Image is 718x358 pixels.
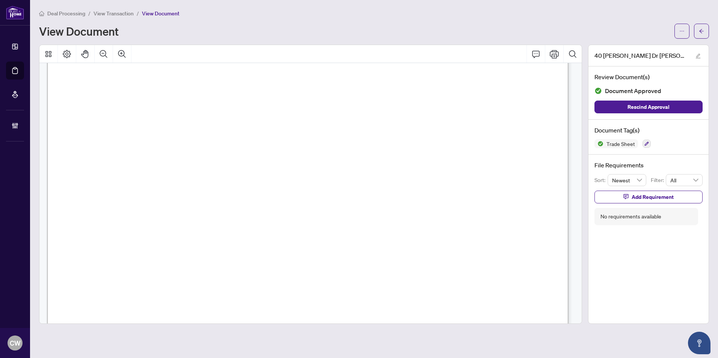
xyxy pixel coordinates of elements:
span: home [39,11,44,16]
span: View Transaction [94,10,134,17]
span: Newest [612,174,642,186]
h4: Document Tag(s) [594,126,703,135]
img: Document Status [594,87,602,95]
span: All [670,174,698,186]
span: View Document [142,10,179,17]
span: Add Requirement [632,191,674,203]
p: Filter: [651,176,666,184]
li: / [88,9,91,18]
span: Trade Sheet [603,141,638,146]
span: Document Approved [605,86,661,96]
span: Deal Processing [47,10,85,17]
button: Add Requirement [594,191,703,203]
span: arrow-left [699,29,704,34]
img: Status Icon [594,139,603,148]
span: ellipsis [679,29,685,34]
button: Open asap [688,332,710,354]
img: logo [6,6,24,20]
p: Sort: [594,176,608,184]
span: Rescind Approval [627,101,670,113]
span: 40 [PERSON_NAME] Dr [PERSON_NAME].pdf [594,51,688,60]
button: Rescind Approval [594,101,703,113]
div: No requirements available [600,212,661,221]
h1: View Document [39,25,119,37]
h4: File Requirements [594,161,703,170]
span: CW [10,338,21,348]
h4: Review Document(s) [594,72,703,81]
span: edit [695,53,701,59]
li: / [137,9,139,18]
